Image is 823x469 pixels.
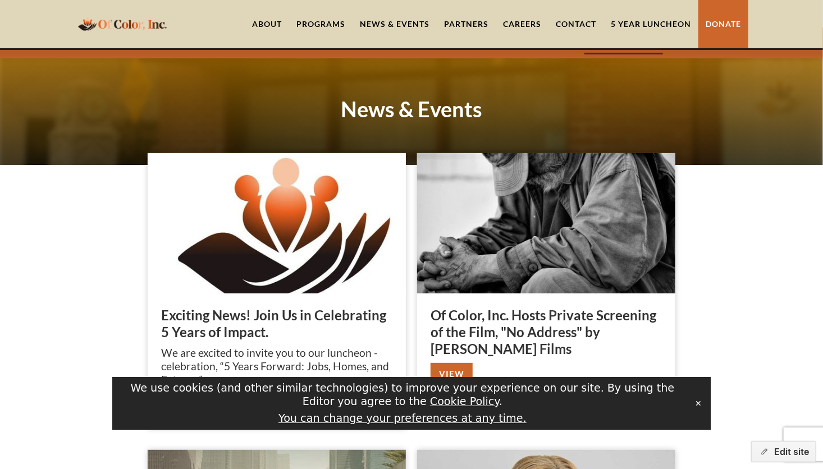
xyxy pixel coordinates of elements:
[691,395,706,412] button: Close
[751,441,816,462] button: Edit site
[431,363,473,386] a: View
[161,346,392,387] p: We are excited to invite you to our luncheon - celebration, “5 Years Forward: Jobs, Homes, and Fu...
[131,381,675,408] span: We use cookies (and other similar technologies) to improve your experience on our site. By using ...
[430,395,499,408] a: Cookie Policy
[341,96,482,122] strong: News & Events
[417,153,675,293] img: Of Color, Inc. Hosts Private Screening of the Film, "No Address" by Robert Craig Films
[148,153,406,293] img: Exciting News! Join Us in Celebrating 5 Years of Impact.
[75,11,170,37] a: home
[431,307,662,357] h3: Of Color, Inc. Hosts Private Screening of the Film, "No Address" by [PERSON_NAME] Films
[161,307,392,341] h3: Exciting News! Join Us in Celebrating 5 Years of Impact.
[278,412,527,425] button: You can change your preferences at any time.
[296,19,345,30] div: Programs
